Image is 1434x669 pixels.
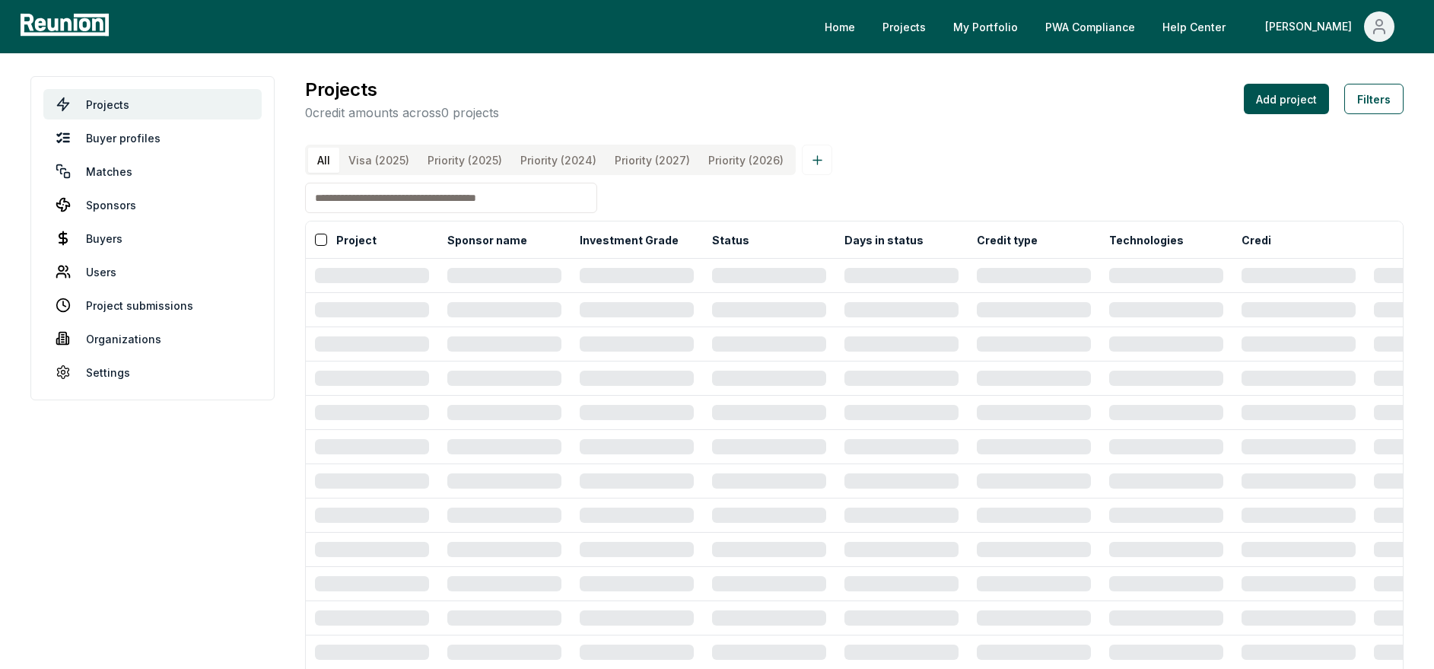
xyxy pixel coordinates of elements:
[1265,11,1358,42] div: [PERSON_NAME]
[43,89,262,119] a: Projects
[812,11,1419,42] nav: Main
[606,148,699,173] button: Priority (2027)
[941,11,1030,42] a: My Portfolio
[43,123,262,153] a: Buyer profiles
[43,323,262,354] a: Organizations
[974,225,1041,255] button: Credit type
[577,225,682,255] button: Investment Grade
[1253,11,1407,42] button: [PERSON_NAME]
[870,11,938,42] a: Projects
[1238,225,1324,255] button: Credit amount
[1106,225,1187,255] button: Technologies
[43,256,262,287] a: Users
[308,148,339,173] button: All
[1344,84,1404,114] button: Filters
[444,225,530,255] button: Sponsor name
[43,190,262,220] a: Sponsors
[699,148,793,173] button: Priority (2026)
[418,148,511,173] button: Priority (2025)
[339,148,418,173] button: Visa (2025)
[1244,84,1329,114] button: Add project
[305,76,499,104] h3: Projects
[1033,11,1147,42] a: PWA Compliance
[333,225,380,255] button: Project
[1150,11,1238,42] a: Help Center
[43,290,262,320] a: Project submissions
[43,357,262,387] a: Settings
[841,225,927,255] button: Days in status
[305,104,499,122] p: 0 credit amounts across 0 projects
[709,225,752,255] button: Status
[511,148,606,173] button: Priority (2024)
[43,223,262,253] a: Buyers
[43,156,262,186] a: Matches
[812,11,867,42] a: Home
